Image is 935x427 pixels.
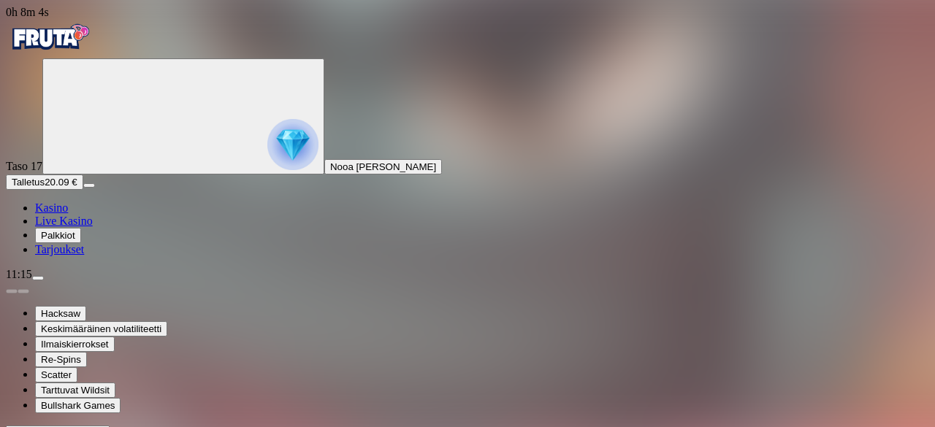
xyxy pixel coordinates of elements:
span: Talletus [12,177,45,188]
button: reward progress [42,58,324,174]
span: Ilmaiskierrokset [41,339,109,350]
a: Tarjoukset [35,243,84,255]
span: Nooa [PERSON_NAME] [330,161,436,172]
span: Tarttuvat Wildsit [41,385,110,396]
button: Keskimääräinen volatiliteetti [35,321,167,336]
img: Fruta [6,19,93,55]
a: Fruta [6,45,93,58]
button: Ilmaiskierrokset [35,336,115,352]
span: 20.09 € [45,177,77,188]
nav: Primary [6,19,929,256]
button: Nooa [PERSON_NAME] [324,159,442,174]
button: Bullshark Games [35,398,121,413]
button: menu [83,183,95,188]
img: reward progress [267,119,318,170]
button: Hacksaw [35,306,86,321]
span: Bullshark Games [41,400,115,411]
a: Live Kasino [35,215,93,227]
span: Palkkiot [41,230,75,241]
span: Taso 17 [6,160,42,172]
button: Scatter [35,367,77,382]
span: Hacksaw [41,308,80,319]
button: prev slide [6,289,18,293]
a: Kasino [35,201,68,214]
button: menu [32,276,44,280]
button: Re-Spins [35,352,87,367]
span: Re-Spins [41,354,81,365]
button: next slide [18,289,29,293]
button: Palkkiot [35,228,81,243]
button: Tarttuvat Wildsit [35,382,115,398]
span: 11:15 [6,268,32,280]
span: Scatter [41,369,72,380]
button: Talletusplus icon20.09 € [6,174,83,190]
span: Keskimääräinen volatiliteetti [41,323,161,334]
nav: Main menu [6,201,929,256]
span: user session time [6,6,49,18]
